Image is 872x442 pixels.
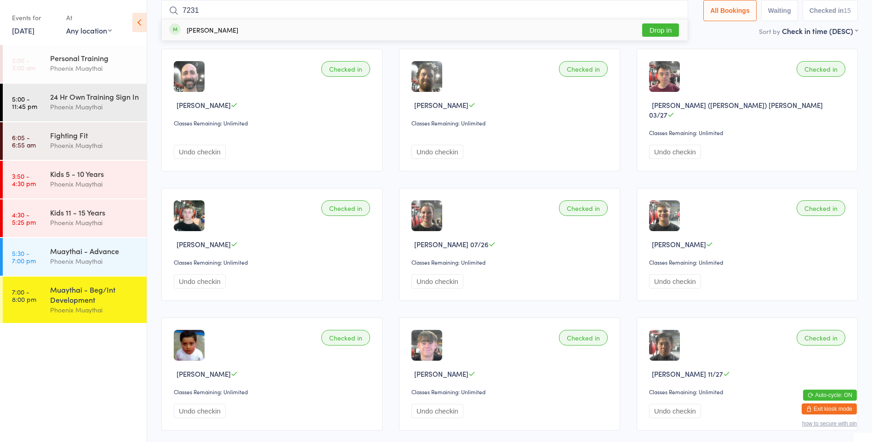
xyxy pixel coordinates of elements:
[649,258,848,266] div: Classes Remaining: Unlimited
[649,145,701,159] button: Undo checkin
[649,388,848,396] div: Classes Remaining: Unlimited
[649,129,848,136] div: Classes Remaining: Unlimited
[411,145,463,159] button: Undo checkin
[50,102,139,112] div: Phoenix Muaythai
[12,134,36,148] time: 6:05 - 6:55 am
[649,61,680,92] img: image1727162625.png
[414,239,489,249] span: [PERSON_NAME] 07/26
[174,258,373,266] div: Classes Remaining: Unlimited
[177,369,231,379] span: [PERSON_NAME]
[411,61,442,92] img: image1746522108.png
[411,404,463,418] button: Undo checkin
[50,256,139,266] div: Phoenix Muaythai
[3,84,147,121] a: 5:00 -11:45 pm24 Hr Own Training Sign InPhoenix Muaythai
[797,61,845,77] div: Checked in
[187,26,238,34] div: [PERSON_NAME]
[321,61,370,77] div: Checked in
[174,200,205,231] img: image1723011780.png
[50,63,139,74] div: Phoenix Muaythai
[649,404,701,418] button: Undo checkin
[642,23,679,37] button: Drop in
[3,277,147,323] a: 7:00 -8:00 pmMuaythai - Beg/Int DevelopmentPhoenix Muaythai
[12,57,35,71] time: 2:00 - 3:00 am
[177,239,231,249] span: [PERSON_NAME]
[50,217,139,228] div: Phoenix Muaythai
[50,169,139,179] div: Kids 5 - 10 Years
[3,199,147,237] a: 4:30 -5:25 pmKids 11 - 15 YearsPhoenix Muaythai
[411,330,442,361] img: image1738565800.png
[414,100,468,110] span: [PERSON_NAME]
[3,45,147,83] a: 2:00 -3:00 amPersonal TrainingPhoenix Muaythai
[411,274,463,289] button: Undo checkin
[759,27,780,36] label: Sort by
[50,284,139,305] div: Muaythai - Beg/Int Development
[12,95,37,110] time: 5:00 - 11:45 pm
[411,200,442,231] img: image1749550959.png
[559,200,608,216] div: Checked in
[844,7,851,14] div: 15
[652,369,723,379] span: [PERSON_NAME] 11/27
[174,404,226,418] button: Undo checkin
[321,200,370,216] div: Checked in
[411,388,610,396] div: Classes Remaining: Unlimited
[649,100,823,119] span: [PERSON_NAME] ([PERSON_NAME]) [PERSON_NAME] 03/27
[12,211,36,226] time: 4:30 - 5:25 pm
[559,330,608,346] div: Checked in
[174,119,373,127] div: Classes Remaining: Unlimited
[411,258,610,266] div: Classes Remaining: Unlimited
[803,390,857,401] button: Auto-cycle: ON
[174,145,226,159] button: Undo checkin
[649,274,701,289] button: Undo checkin
[174,330,205,361] img: image1738560042.png
[649,200,680,231] img: image1752477989.png
[50,53,139,63] div: Personal Training
[3,238,147,276] a: 5:30 -7:00 pmMuaythai - AdvancePhoenix Muaythai
[3,161,147,198] a: 3:50 -4:30 pmKids 5 - 10 YearsPhoenix Muaythai
[652,239,706,249] span: [PERSON_NAME]
[174,274,226,289] button: Undo checkin
[12,288,36,303] time: 7:00 - 8:00 pm
[50,140,139,151] div: Phoenix Muaythai
[12,172,36,187] time: 3:50 - 4:30 pm
[12,10,57,25] div: Events for
[802,403,857,414] button: Exit kiosk mode
[50,305,139,315] div: Phoenix Muaythai
[12,249,36,264] time: 5:30 - 7:00 pm
[797,330,845,346] div: Checked in
[50,91,139,102] div: 24 Hr Own Training Sign In
[174,61,205,92] img: image1739169299.png
[66,10,112,25] div: At
[649,330,680,361] img: image1756895386.png
[411,119,610,127] div: Classes Remaining: Unlimited
[177,100,231,110] span: [PERSON_NAME]
[50,179,139,189] div: Phoenix Muaythai
[66,25,112,35] div: Any location
[50,130,139,140] div: Fighting Fit
[50,207,139,217] div: Kids 11 - 15 Years
[321,330,370,346] div: Checked in
[12,25,34,35] a: [DATE]
[802,420,857,427] button: how to secure with pin
[782,26,858,36] div: Check in time (DESC)
[50,246,139,256] div: Muaythai - Advance
[414,369,468,379] span: [PERSON_NAME]
[174,388,373,396] div: Classes Remaining: Unlimited
[559,61,608,77] div: Checked in
[797,200,845,216] div: Checked in
[3,122,147,160] a: 6:05 -6:55 amFighting FitPhoenix Muaythai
